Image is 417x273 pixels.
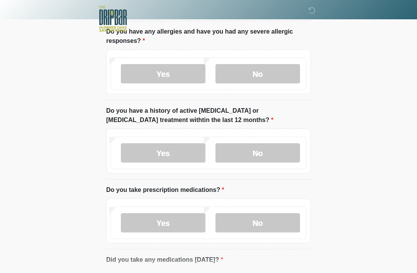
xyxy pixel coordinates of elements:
label: Do you take prescription medications? [106,185,224,195]
label: Did you take any medications [DATE]? [106,255,223,265]
label: No [215,143,300,163]
label: No [215,213,300,232]
img: The DRIPBaR - The Strand at Huebner Oaks Logo [98,6,127,32]
label: Do you have a history of active [MEDICAL_DATA] or [MEDICAL_DATA] treatment withtin the last 12 mo... [106,106,311,125]
label: Yes [121,64,205,83]
label: Yes [121,213,205,232]
label: Yes [121,143,205,163]
label: No [215,64,300,83]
